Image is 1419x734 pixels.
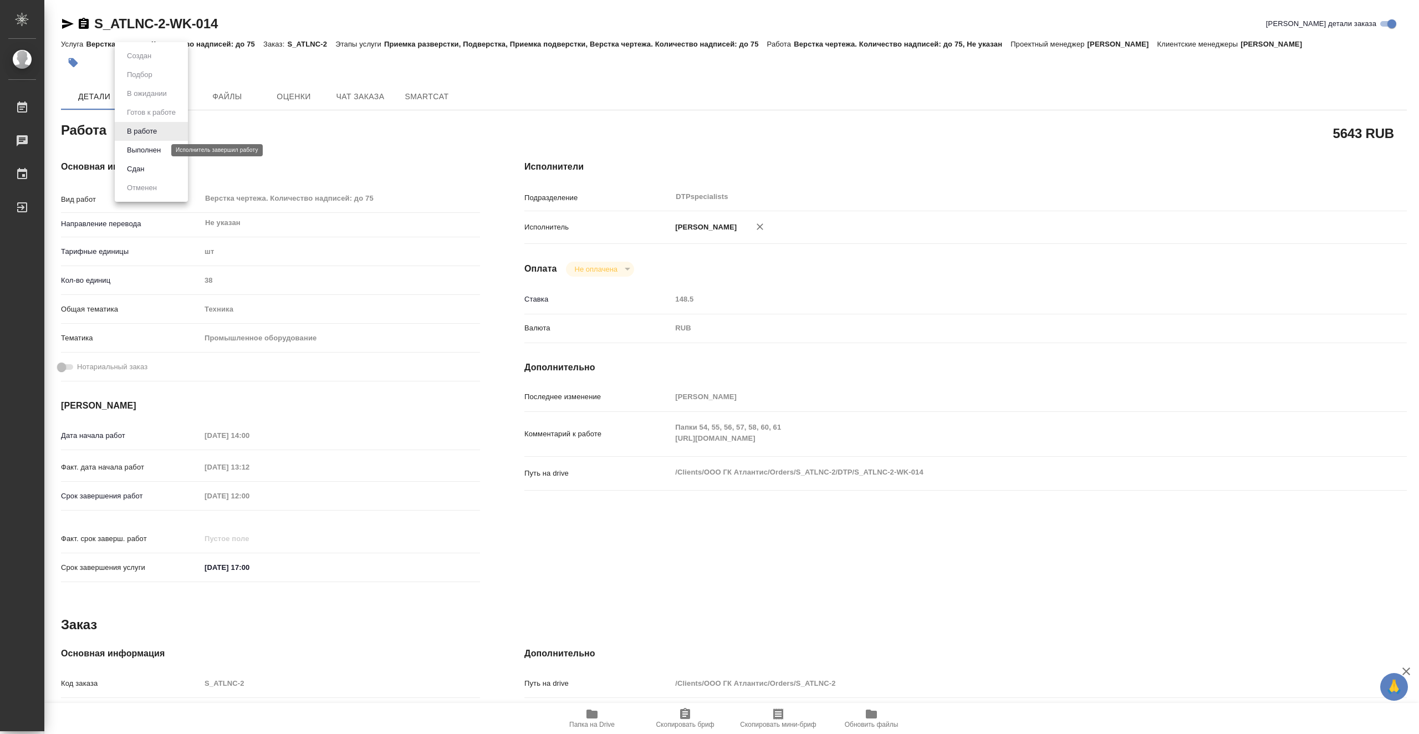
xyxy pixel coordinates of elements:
[124,50,155,62] button: Создан
[124,88,170,100] button: В ожидании
[124,182,160,194] button: Отменен
[124,69,156,81] button: Подбор
[124,125,160,137] button: В работе
[124,144,164,156] button: Выполнен
[124,163,147,175] button: Сдан
[124,106,179,119] button: Готов к работе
